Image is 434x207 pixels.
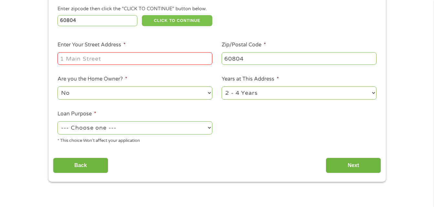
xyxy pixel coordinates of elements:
[58,135,212,144] div: * This choice Won’t affect your application
[58,111,96,117] label: Loan Purpose
[58,5,376,13] div: Enter zipcode then click the "CLICK TO CONTINUE" button below.
[222,76,279,83] label: Years at This Address
[326,158,381,173] input: Next
[58,42,126,48] label: Enter Your Street Address
[142,15,212,26] button: CLICK TO CONTINUE
[53,158,108,173] input: Back
[58,15,137,26] input: Enter Zipcode (e.g 01510)
[222,42,266,48] label: Zip/Postal Code
[58,76,127,83] label: Are you the Home Owner?
[58,52,212,64] input: 1 Main Street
